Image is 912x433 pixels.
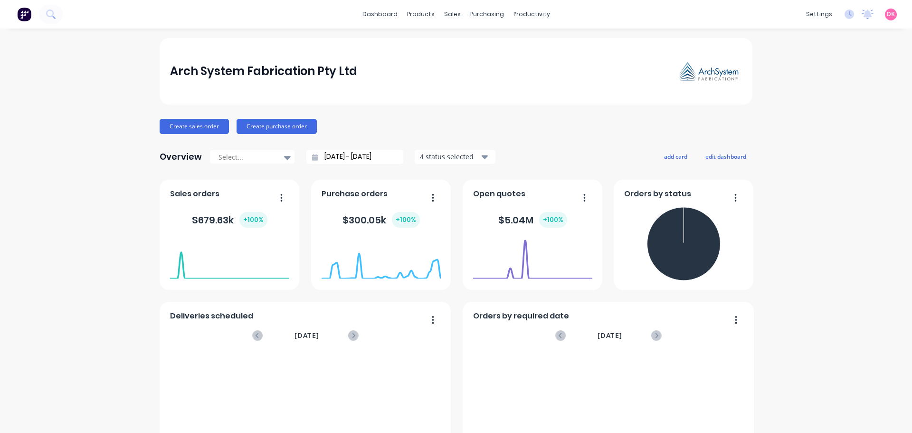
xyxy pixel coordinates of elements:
[237,119,317,134] button: Create purchase order
[239,212,267,228] div: + 100 %
[170,188,219,200] span: Sales orders
[170,62,357,81] div: Arch System Fabrication Pty Ltd
[465,7,509,21] div: purchasing
[439,7,465,21] div: sales
[17,7,31,21] img: Factory
[420,152,480,162] div: 4 status selected
[160,147,202,166] div: Overview
[624,188,691,200] span: Orders by status
[598,330,622,341] span: [DATE]
[509,7,555,21] div: productivity
[539,212,567,228] div: + 100 %
[170,310,253,322] span: Deliveries scheduled
[392,212,420,228] div: + 100 %
[342,212,420,228] div: $ 300.05k
[415,150,495,164] button: 4 status selected
[358,7,402,21] a: dashboard
[699,150,752,163] button: edit dashboard
[294,330,319,341] span: [DATE]
[473,188,525,200] span: Open quotes
[192,212,267,228] div: $ 679.63k
[160,119,229,134] button: Create sales order
[675,59,742,84] img: Arch System Fabrication Pty Ltd
[402,7,439,21] div: products
[887,10,895,19] span: DK
[801,7,837,21] div: settings
[498,212,567,228] div: $ 5.04M
[322,188,388,200] span: Purchase orders
[658,150,693,163] button: add card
